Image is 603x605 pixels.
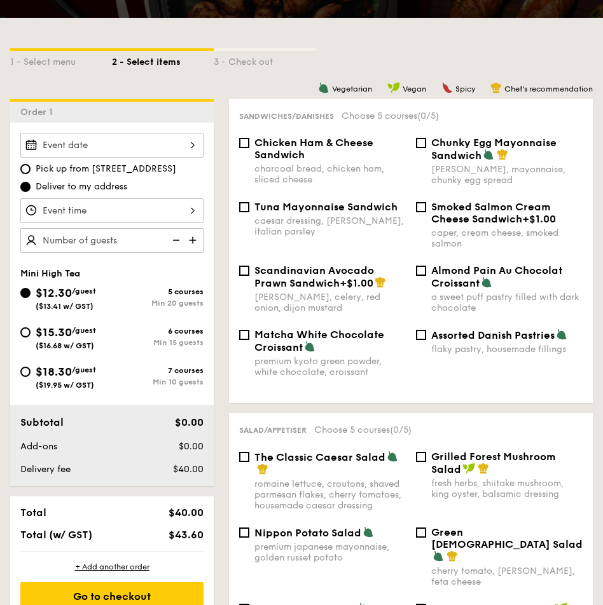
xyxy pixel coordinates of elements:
span: $18.30 [36,365,72,379]
span: Order 1 [20,107,58,118]
img: icon-chef-hat.a58ddaea.svg [490,82,502,93]
div: caper, cream cheese, smoked salmon [431,228,583,249]
img: icon-vegetarian.fe4039eb.svg [483,149,494,160]
img: icon-chef-hat.a58ddaea.svg [375,276,386,288]
div: caesar dressing, [PERSON_NAME], italian parsley [254,215,406,237]
img: icon-vegetarian.fe4039eb.svg [481,276,492,288]
div: premium japanese mayonnaise, golden russet potato [254,541,406,563]
img: icon-vegetarian.fe4039eb.svg [304,341,315,352]
input: $15.30/guest($16.68 w/ GST)6 coursesMin 15 guests [20,327,31,337]
div: Min 15 guests [112,338,204,347]
img: icon-vegetarian.fe4039eb.svg [363,526,374,538]
div: Min 10 guests [112,377,204,386]
span: ($19.95 w/ GST) [36,381,94,390]
input: Matcha White Chocolate Croissantpremium kyoto green powder, white chocolate, croissant [239,330,249,340]
img: icon-vegetarian.fe4039eb.svg [556,329,567,340]
span: $15.30 [36,325,72,339]
img: icon-spicy.37a8142b.svg [441,82,453,93]
input: Almond Pain Au Chocolat Croissanta sweet puff pastry filled with dark chocolate [416,266,426,276]
span: Total [20,506,46,519]
div: Min 20 guests [112,299,204,308]
span: ($16.68 w/ GST) [36,341,94,350]
span: Matcha White Chocolate Croissant [254,329,384,353]
div: 6 courses [112,327,204,336]
img: icon-vegetarian.fe4039eb.svg [318,82,329,93]
img: icon-vegan.f8ff3823.svg [462,463,475,474]
span: Salad/Appetiser [239,426,307,435]
span: $0.00 [175,416,204,428]
input: Chicken Ham & Cheese Sandwichcharcoal bread, chicken ham, sliced cheese [239,138,249,148]
img: icon-vegetarian.fe4039eb.svg [387,451,398,462]
span: Grilled Forest Mushroom Salad [431,451,556,475]
img: icon-reduce.1d2dbef1.svg [165,228,184,252]
div: + Add another order [20,562,204,572]
span: Delivery fee [20,464,71,475]
span: (0/5) [390,425,412,435]
span: Almond Pain Au Chocolat Croissant [431,264,562,289]
span: Spicy [455,85,475,93]
div: romaine lettuce, croutons, shaved parmesan flakes, cherry tomatoes, housemade caesar dressing [254,479,406,511]
div: cherry tomato, [PERSON_NAME], feta cheese [431,566,583,587]
span: Nippon Potato Salad [254,527,361,539]
div: 1 - Select menu [10,51,112,69]
input: Deliver to my address [20,182,31,192]
div: [PERSON_NAME], mayonnaise, chunky egg spread [431,164,583,186]
span: (0/5) [417,111,439,121]
input: Event time [20,198,204,223]
span: Green [DEMOGRAPHIC_DATA] Salad [431,526,583,550]
div: premium kyoto green powder, white chocolate, croissant [254,356,406,377]
span: /guest [72,326,96,335]
span: Vegan [403,85,426,93]
span: $0.00 [179,441,204,452]
div: [PERSON_NAME], celery, red onion, dijon mustard [254,292,406,313]
div: charcoal bread, chicken ham, sliced cheese [254,163,406,185]
span: $40.00 [173,464,204,475]
img: icon-chef-hat.a58ddaea.svg [478,463,489,474]
img: icon-chef-hat.a58ddaea.svg [447,550,458,562]
span: Subtotal [20,416,64,428]
div: 3 - Check out [214,51,315,69]
img: icon-vegan.f8ff3823.svg [387,82,400,93]
input: Pick up from [STREET_ADDRESS] [20,164,31,174]
div: fresh herbs, shiitake mushroom, king oyster, balsamic dressing [431,478,583,500]
span: Pick up from [STREET_ADDRESS] [36,163,176,175]
span: $12.30 [36,286,72,300]
img: icon-add.58712e84.svg [184,228,204,252]
span: The Classic Caesar Salad [254,451,385,463]
img: icon-vegetarian.fe4039eb.svg [433,550,444,562]
span: Vegetarian [332,85,372,93]
span: Tuna Mayonnaise Sandwich [254,201,398,213]
span: /guest [72,287,96,296]
span: +$1.00 [522,213,556,225]
input: Chunky Egg Mayonnaise Sandwich[PERSON_NAME], mayonnaise, chunky egg spread [416,138,426,148]
input: $12.30/guest($13.41 w/ GST)5 coursesMin 20 guests [20,288,31,298]
div: 7 courses [112,366,204,375]
span: Chef's recommendation [504,85,593,93]
span: $40.00 [169,506,204,519]
span: Chicken Ham & Cheese Sandwich [254,137,373,161]
span: $43.60 [169,529,204,541]
span: Scandinavian Avocado Prawn Sandwich [254,264,374,289]
input: Event date [20,133,204,158]
input: Smoked Salmon Cream Cheese Sandwich+$1.00caper, cream cheese, smoked salmon [416,202,426,212]
div: flaky pastry, housemade fillings [431,344,583,355]
span: Sandwiches/Danishes [239,112,334,121]
span: Deliver to my address [36,180,127,193]
input: Grilled Forest Mushroom Saladfresh herbs, shiitake mushroom, king oyster, balsamic dressing [416,452,426,462]
div: 5 courses [112,287,204,296]
span: Total (w/ GST) [20,529,92,541]
input: Number of guests [20,228,204,253]
span: /guest [72,365,96,374]
input: Nippon Potato Saladpremium japanese mayonnaise, golden russet potato [239,527,249,538]
div: 2 - Select items [112,51,214,69]
span: ($13.41 w/ GST) [36,302,94,311]
span: Smoked Salmon Cream Cheese Sandwich [431,201,551,225]
span: Add-ons [20,441,57,452]
input: Scandinavian Avocado Prawn Sandwich+$1.00[PERSON_NAME], celery, red onion, dijon mustard [239,266,249,276]
img: icon-chef-hat.a58ddaea.svg [497,149,508,160]
input: Tuna Mayonnaise Sandwichcaesar dressing, [PERSON_NAME], italian parsley [239,202,249,212]
img: icon-chef-hat.a58ddaea.svg [257,463,268,475]
span: Choose 5 courses [314,425,412,435]
input: Green [DEMOGRAPHIC_DATA] Saladcherry tomato, [PERSON_NAME], feta cheese [416,527,426,538]
span: Chunky Egg Mayonnaise Sandwich [431,137,557,161]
